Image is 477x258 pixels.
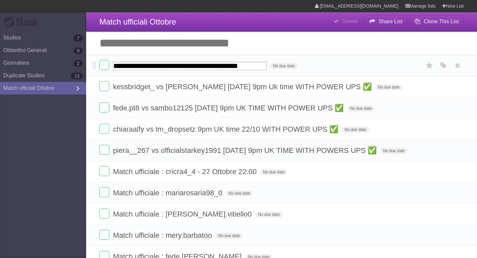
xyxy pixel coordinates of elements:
[71,73,83,79] b: 13
[347,105,374,111] span: No due date
[379,19,402,24] b: Share List
[113,125,340,133] span: chiaraalfy vs tm_dropsetz 9pm UK time 22/10 WITH POWER UPS ✅
[216,233,242,239] span: No due date
[99,81,109,91] label: Done
[99,145,109,155] label: Done
[99,209,109,219] label: Done
[99,230,109,240] label: Done
[424,19,459,24] b: Clone This List
[74,47,83,54] b: 9
[3,16,43,28] div: Flask
[364,16,408,28] button: Share List
[113,167,258,176] span: Match ufficiale : cricra4_4 - 27 Ottobre 22:00
[74,60,83,67] b: 2
[342,127,369,133] span: No due date
[113,146,378,155] span: piera__267 vs officialstarkey1991 [DATE] 9pm UK TIME WITH POWERS UPS ✅
[380,148,407,154] span: No due date
[270,63,297,69] span: No due date
[409,16,464,28] button: Clone This List
[99,187,109,197] label: Done
[99,60,109,70] label: Done
[226,190,253,196] span: No due date
[99,17,176,26] span: Match ufficiali Ottobre
[99,166,109,176] label: Done
[343,18,357,24] b: Saved
[375,84,402,90] span: No due date
[113,231,214,239] span: Match ufficiale : mery.barbatoo
[99,102,109,112] label: Done
[423,60,436,71] label: Star task
[113,189,224,197] span: Match ufficiale : mariarosaria98_0
[113,210,253,218] span: Match ufficiale : [PERSON_NAME].vitiello0
[255,212,282,218] span: No due date
[74,35,83,41] b: 7
[260,169,287,175] span: No due date
[113,104,345,112] span: fede.pt8 vs sambo12125 [DATE] 9pm UK TIME WITH POWER UPS ✅
[99,124,109,134] label: Done
[113,83,373,91] span: kessbridget_ vs [PERSON_NAME] [DATE] 9pm Uk time WITH POWER UPS ✅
